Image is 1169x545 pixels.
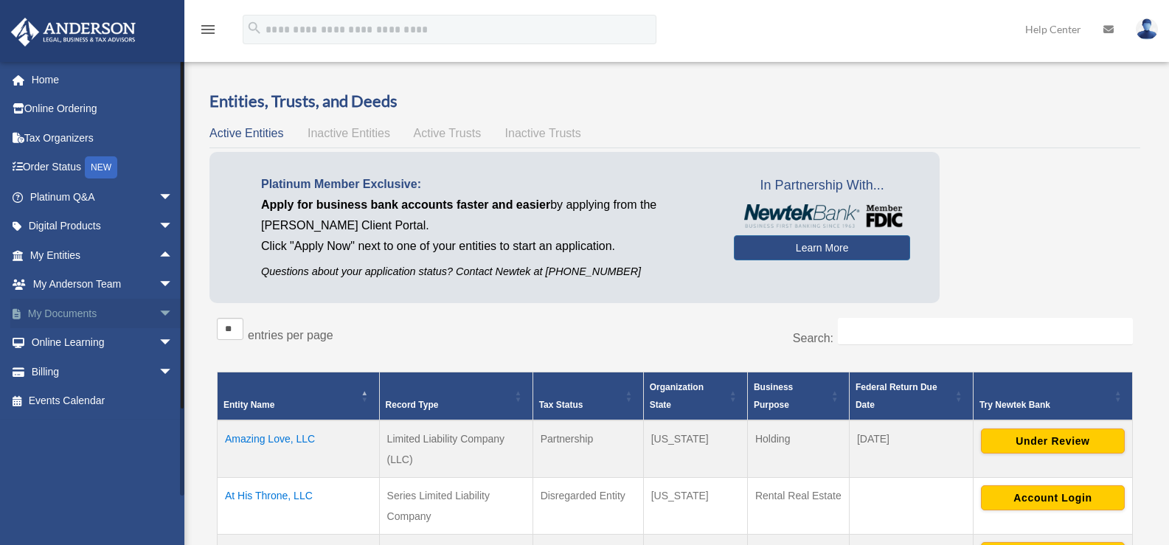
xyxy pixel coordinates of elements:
span: Apply for business bank accounts faster and easier [261,198,550,211]
i: search [246,20,263,36]
td: Rental Real Estate [747,478,849,535]
h3: Entities, Trusts, and Deeds [209,90,1140,113]
img: NewtekBankLogoSM.png [741,204,903,228]
img: User Pic [1136,18,1158,40]
p: by applying from the [PERSON_NAME] Client Portal. [261,195,712,236]
span: Active Trusts [414,127,482,139]
td: [DATE] [849,420,973,478]
td: Partnership [533,420,643,478]
span: Tax Status [539,400,583,410]
span: arrow_drop_down [159,299,188,329]
p: Click "Apply Now" next to one of your entities to start an application. [261,236,712,257]
a: My Documentsarrow_drop_down [10,299,195,328]
i: menu [199,21,217,38]
span: Record Type [386,400,439,410]
th: Entity Name: Activate to invert sorting [218,372,380,421]
span: arrow_drop_down [159,328,188,358]
p: Platinum Member Exclusive: [261,174,712,195]
td: Series Limited Liability Company [379,478,533,535]
a: menu [199,26,217,38]
a: Events Calendar [10,386,195,416]
a: My Anderson Teamarrow_drop_down [10,270,195,299]
td: At His Throne, LLC [218,478,380,535]
a: Home [10,65,195,94]
a: Digital Productsarrow_drop_down [10,212,195,241]
img: Anderson Advisors Platinum Portal [7,18,140,46]
a: My Entitiesarrow_drop_up [10,240,188,270]
span: arrow_drop_down [159,270,188,300]
a: Order StatusNEW [10,153,195,183]
td: Amazing Love, LLC [218,420,380,478]
div: Try Newtek Bank [979,396,1110,414]
button: Account Login [981,485,1125,510]
span: Business Purpose [754,382,793,410]
span: Active Entities [209,127,283,139]
td: [US_STATE] [643,420,747,478]
a: Platinum Q&Aarrow_drop_down [10,182,195,212]
td: Limited Liability Company (LLC) [379,420,533,478]
span: Federal Return Due Date [856,382,937,410]
th: Federal Return Due Date: Activate to sort [849,372,973,421]
a: Account Login [981,491,1125,503]
th: Record Type: Activate to sort [379,372,533,421]
label: Search: [793,332,833,344]
label: entries per page [248,329,333,341]
a: Billingarrow_drop_down [10,357,195,386]
th: Try Newtek Bank : Activate to sort [973,372,1132,421]
th: Business Purpose: Activate to sort [747,372,849,421]
span: arrow_drop_down [159,212,188,242]
p: Questions about your application status? Contact Newtek at [PHONE_NUMBER] [261,263,712,281]
span: In Partnership With... [734,174,910,198]
a: Learn More [734,235,910,260]
a: Online Learningarrow_drop_down [10,328,195,358]
th: Organization State: Activate to sort [643,372,747,421]
span: Organization State [650,382,704,410]
th: Tax Status: Activate to sort [533,372,643,421]
button: Under Review [981,428,1125,454]
div: NEW [85,156,117,178]
a: Online Ordering [10,94,195,124]
a: Tax Organizers [10,123,195,153]
td: Disregarded Entity [533,478,643,535]
span: Inactive Trusts [505,127,581,139]
span: Entity Name [223,400,274,410]
td: Holding [747,420,849,478]
span: arrow_drop_up [159,240,188,271]
span: arrow_drop_down [159,357,188,387]
td: [US_STATE] [643,478,747,535]
span: Inactive Entities [308,127,390,139]
span: arrow_drop_down [159,182,188,212]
